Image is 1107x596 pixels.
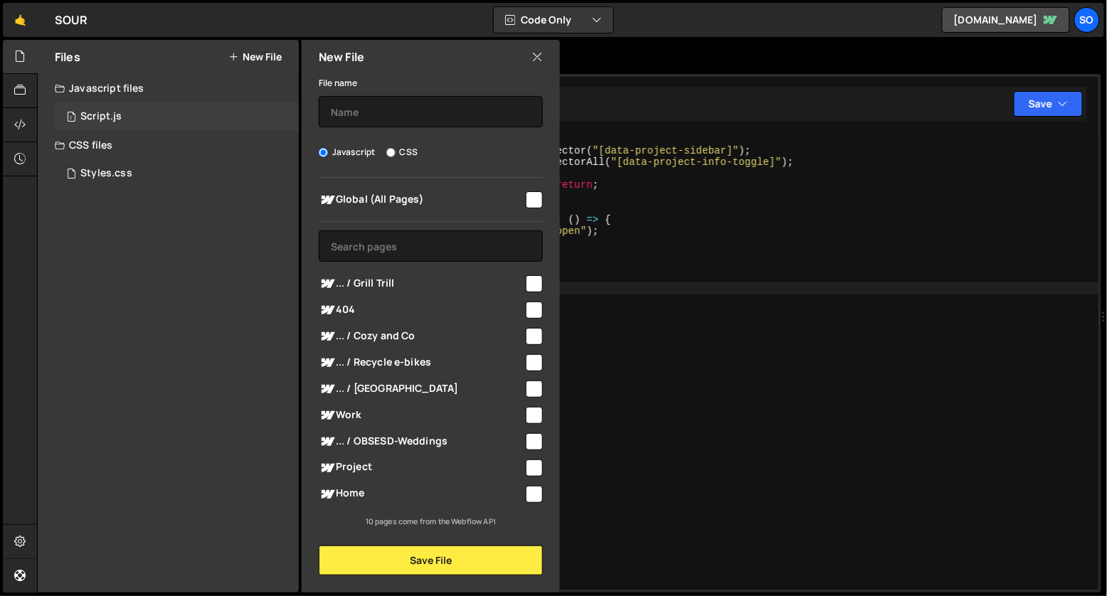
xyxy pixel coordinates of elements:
button: New File [228,51,282,63]
button: Save File [319,546,543,575]
input: Name [319,96,543,127]
button: Save [1014,91,1083,117]
span: Home [319,486,524,503]
div: Styles.css [80,167,132,180]
small: 10 pages come from the Webflow API [366,516,496,526]
div: Script.js [80,110,122,123]
label: Javascript [319,145,376,159]
input: Javascript [319,148,328,157]
span: Project [319,459,524,477]
span: Global (All Pages) [319,191,524,208]
span: 1 [67,112,75,124]
span: 404 [319,302,524,319]
span: ... / [GEOGRAPHIC_DATA] [319,381,524,398]
div: SOUR [55,11,88,28]
input: CSS [386,148,396,157]
span: ... / Cozy and Co [319,328,524,345]
a: [DOMAIN_NAME] [942,7,1070,33]
div: CSS files [38,131,299,159]
h2: New File [319,49,364,65]
a: 🤙 [3,3,38,37]
h2: Files [55,49,80,65]
button: Code Only [494,7,613,33]
span: ... / Grill Trill [319,275,524,292]
input: Search pages [319,230,543,262]
span: Work [319,407,524,424]
label: File name [319,76,357,90]
a: SO [1074,7,1100,33]
span: ... / Recycle e-bikes [319,354,524,371]
div: Javascript files [38,74,299,102]
span: ... / OBSESD-Weddings [319,433,524,450]
div: 15904/42443.js [55,102,299,131]
label: CSS [386,145,418,159]
div: 15904/43115.css [55,159,299,188]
